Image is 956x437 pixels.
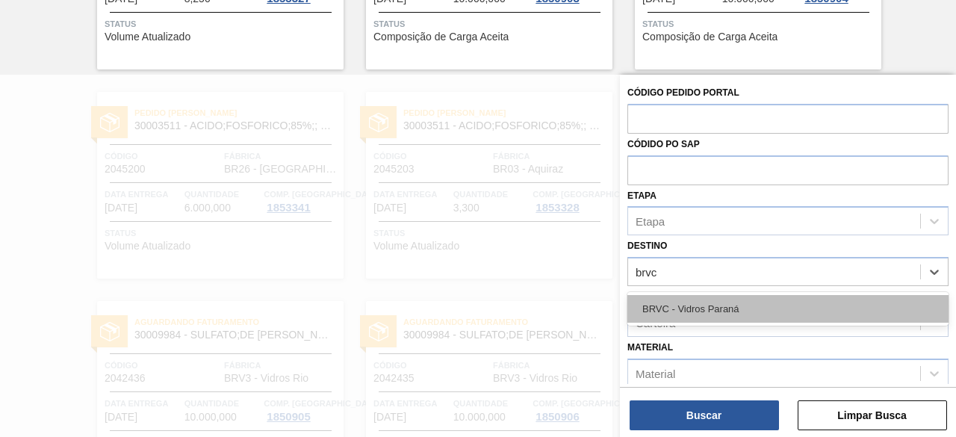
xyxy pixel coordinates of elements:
div: Etapa [636,215,665,228]
label: Etapa [627,190,657,201]
label: Destino [627,241,667,251]
span: Status [642,16,878,31]
span: Composição de Carga Aceita [642,31,777,43]
div: BRVC - Vidros Paraná [627,295,949,323]
div: Material [636,367,675,379]
span: Composição de Carga Aceita [373,31,509,43]
label: Material [627,342,673,353]
label: Carteira [627,291,674,302]
span: Status [105,16,340,31]
span: Status [373,16,609,31]
span: Volume Atualizado [105,31,190,43]
label: Códido PO SAP [627,139,700,149]
label: Código Pedido Portal [627,87,739,98]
